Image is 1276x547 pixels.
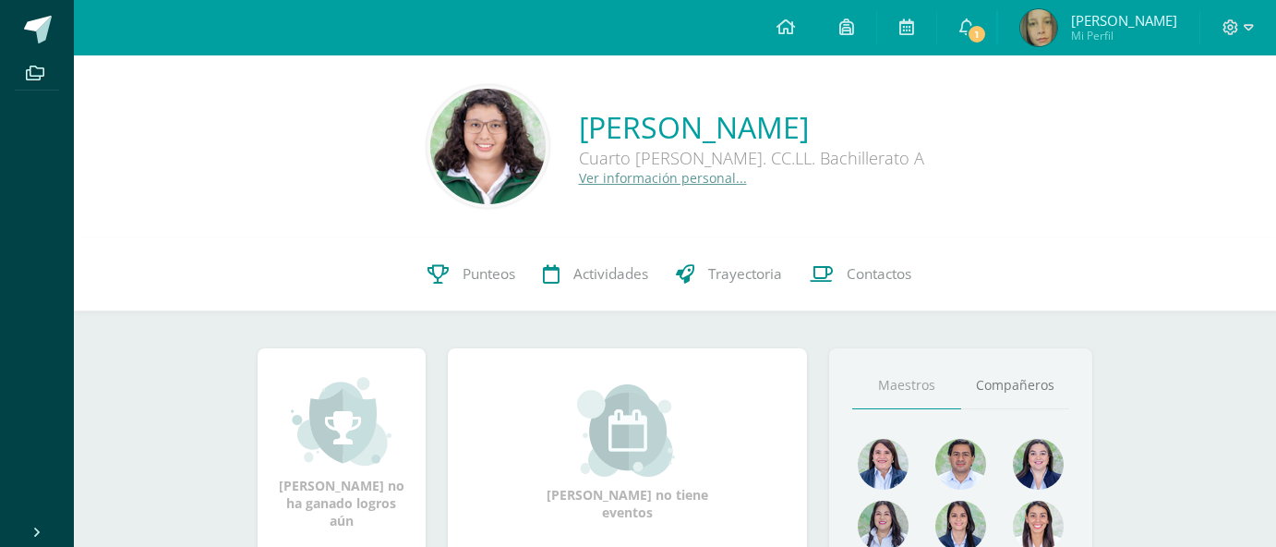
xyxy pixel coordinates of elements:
img: 744478a91f38be23dea286cdaec2d080.png [430,89,546,204]
div: Cuarto [PERSON_NAME]. CC.LL. Bachillerato A [579,147,924,169]
img: achievement_small.png [291,375,391,468]
a: Punteos [414,237,529,311]
a: Actividades [529,237,662,311]
a: Compañeros [961,362,1070,409]
img: event_small.png [577,384,678,477]
a: Ver información personal... [579,169,747,187]
span: Trayectoria [708,264,782,284]
img: 111fb534e7d6b39287f018ad09ff0197.png [1020,9,1057,46]
div: [PERSON_NAME] no ha ganado logros aún [276,375,407,529]
img: 4477f7ca9110c21fc6bc39c35d56baaa.png [858,439,909,490]
span: Punteos [463,264,515,284]
img: 468d0cd9ecfcbce804e3ccd48d13f1ad.png [1013,439,1064,490]
span: Actividades [573,264,648,284]
a: [PERSON_NAME] [579,107,924,147]
span: 1 [967,24,987,44]
a: Maestros [852,362,961,409]
span: [PERSON_NAME] [1071,11,1177,30]
a: Trayectoria [662,237,796,311]
a: Contactos [796,237,925,311]
span: Contactos [847,264,911,284]
img: 1e7bfa517bf798cc96a9d855bf172288.png [935,439,986,490]
div: [PERSON_NAME] no tiene eventos [535,384,719,521]
span: Mi Perfil [1071,28,1177,43]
